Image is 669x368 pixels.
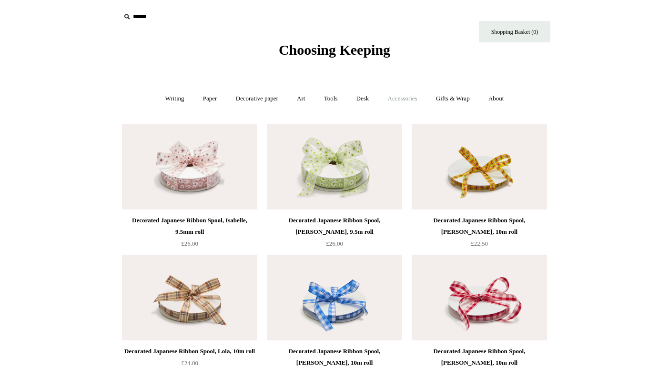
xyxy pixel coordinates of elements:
[122,124,257,209] a: Decorated Japanese Ribbon Spool, Isabelle, 9.5mm roll Decorated Japanese Ribbon Spool, Isabelle, ...
[412,215,547,254] a: Decorated Japanese Ribbon Spool, [PERSON_NAME], 10m roll £22.50
[279,42,390,58] span: Choosing Keeping
[157,86,193,111] a: Writing
[414,215,545,238] div: Decorated Japanese Ribbon Spool, [PERSON_NAME], 10m roll
[267,124,402,209] img: Decorated Japanese Ribbon Spool, Sally, 9.5m roll
[181,240,198,247] span: £26.00
[122,124,257,209] img: Decorated Japanese Ribbon Spool, Isabelle, 9.5mm roll
[227,86,287,111] a: Decorative paper
[379,86,426,111] a: Accessories
[326,240,343,247] span: £26.00
[412,124,547,209] img: Decorated Japanese Ribbon Spool, Jean, 10m roll
[124,346,255,357] div: Decorated Japanese Ribbon Spool, Lola, 10m roll
[412,255,547,340] img: Decorated Japanese Ribbon Spool, Nancy, 10m roll
[471,240,488,247] span: £22.50
[267,255,402,340] a: Decorated Japanese Ribbon Spool, Wendy, 10m roll Decorated Japanese Ribbon Spool, Wendy, 10m roll
[288,86,314,111] a: Art
[348,86,378,111] a: Desk
[122,255,257,340] img: Decorated Japanese Ribbon Spool, Lola, 10m roll
[267,215,402,254] a: Decorated Japanese Ribbon Spool, [PERSON_NAME], 9.5m roll £26.00
[427,86,478,111] a: Gifts & Wrap
[479,21,550,42] a: Shopping Basket (0)
[194,86,226,111] a: Paper
[122,255,257,340] a: Decorated Japanese Ribbon Spool, Lola, 10m roll Decorated Japanese Ribbon Spool, Lola, 10m roll
[412,255,547,340] a: Decorated Japanese Ribbon Spool, Nancy, 10m roll Decorated Japanese Ribbon Spool, Nancy, 10m roll
[315,86,346,111] a: Tools
[267,124,402,209] a: Decorated Japanese Ribbon Spool, Sally, 9.5m roll Decorated Japanese Ribbon Spool, Sally, 9.5m roll
[279,50,390,56] a: Choosing Keeping
[480,86,513,111] a: About
[181,359,198,367] span: £24.00
[269,215,400,238] div: Decorated Japanese Ribbon Spool, [PERSON_NAME], 9.5m roll
[122,215,257,254] a: Decorated Japanese Ribbon Spool, Isabelle, 9.5mm roll £26.00
[124,215,255,238] div: Decorated Japanese Ribbon Spool, Isabelle, 9.5mm roll
[412,124,547,209] a: Decorated Japanese Ribbon Spool, Jean, 10m roll Decorated Japanese Ribbon Spool, Jean, 10m roll
[267,255,402,340] img: Decorated Japanese Ribbon Spool, Wendy, 10m roll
